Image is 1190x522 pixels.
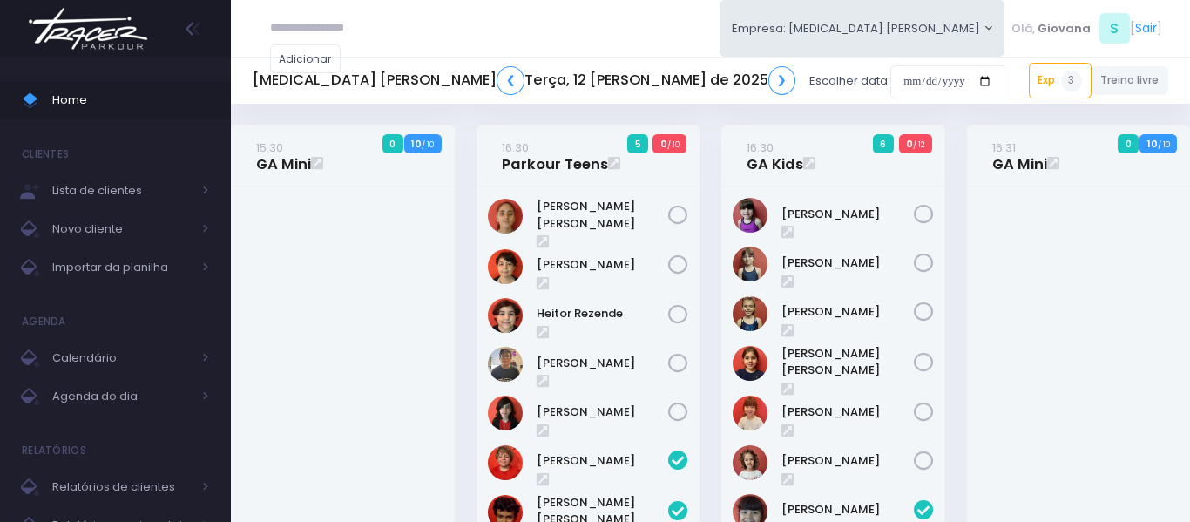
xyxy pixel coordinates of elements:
a: [PERSON_NAME] [781,206,913,223]
a: [PERSON_NAME] [781,501,913,519]
a: ❯ [768,66,796,95]
a: [PERSON_NAME] [PERSON_NAME] [781,345,913,379]
a: [PERSON_NAME] [537,355,668,372]
img: Manuela Andrade Bertolla [733,296,767,331]
a: ❮ [497,66,524,95]
span: Novo cliente [52,218,192,241]
small: / 10 [422,139,434,150]
h4: Clientes [22,137,69,172]
a: Exp3 [1029,63,1092,98]
strong: 0 [660,137,667,151]
span: Lista de clientes [52,180,192,202]
span: Importar da planilha [52,256,192,279]
span: 0 [1118,134,1139,153]
small: 15:30 [256,139,283,156]
a: [PERSON_NAME] [537,403,668,421]
a: [PERSON_NAME] [PERSON_NAME] [537,198,668,232]
span: 5 [627,134,648,153]
span: 0 [382,134,403,153]
a: Heitor Rezende [537,305,668,322]
strong: 0 [906,137,913,151]
span: Agenda do dia [52,385,192,408]
div: [ ] [1004,9,1168,48]
img: Nina Diniz Scatena Alves [733,445,767,480]
span: Olá, [1011,20,1035,37]
a: Sair [1135,19,1157,37]
img: Heitor Rezende Chemin [488,298,523,333]
a: 16:30Parkour Teens [502,139,608,173]
span: S [1099,13,1130,44]
span: Calendário [52,347,192,369]
strong: 10 [411,137,422,151]
a: [PERSON_NAME] [781,303,913,321]
img: Anna Júlia Roque Silva [488,199,523,234]
a: [PERSON_NAME] [537,452,668,470]
h5: [MEDICAL_DATA] [PERSON_NAME] Terça, 12 [PERSON_NAME] de 2025 [253,66,795,95]
img: Isabela Fantan Nicoleti [733,198,767,233]
span: 3 [1061,71,1082,92]
h4: Agenda [22,304,66,339]
small: 16:30 [502,139,529,156]
a: 15:30GA Mini [256,139,311,173]
img: Lucas figueiredo guedes [488,347,523,382]
img: Mariana Namie Takatsuki Momesso [733,396,767,430]
span: Giovana [1038,20,1091,37]
img: Letícia Lemos de Alencar [733,247,767,281]
small: / 10 [1158,139,1170,150]
small: 16:30 [747,139,774,156]
small: 16:31 [992,139,1016,156]
span: Home [52,89,209,112]
h4: Relatórios [22,433,86,468]
a: 16:30GA Kids [747,139,803,173]
small: / 12 [913,139,924,150]
strong: 10 [1147,137,1158,151]
img: Pedro giraldi tavares [488,396,523,430]
small: / 10 [667,139,680,150]
img: Arthur Rezende Chemin [488,249,523,284]
a: 16:31GA Mini [992,139,1047,173]
img: Henrique Affonso [488,445,523,480]
div: Escolher data: [253,61,1004,101]
a: [PERSON_NAME] [781,452,913,470]
a: [PERSON_NAME] [537,256,668,274]
img: Maria Catarina Alcântara Santana [733,346,767,381]
a: Adicionar [270,44,341,73]
a: [PERSON_NAME] [781,403,913,421]
span: Relatórios de clientes [52,476,192,498]
a: Treino livre [1092,66,1169,95]
span: 6 [873,134,894,153]
a: [PERSON_NAME] [781,254,913,272]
